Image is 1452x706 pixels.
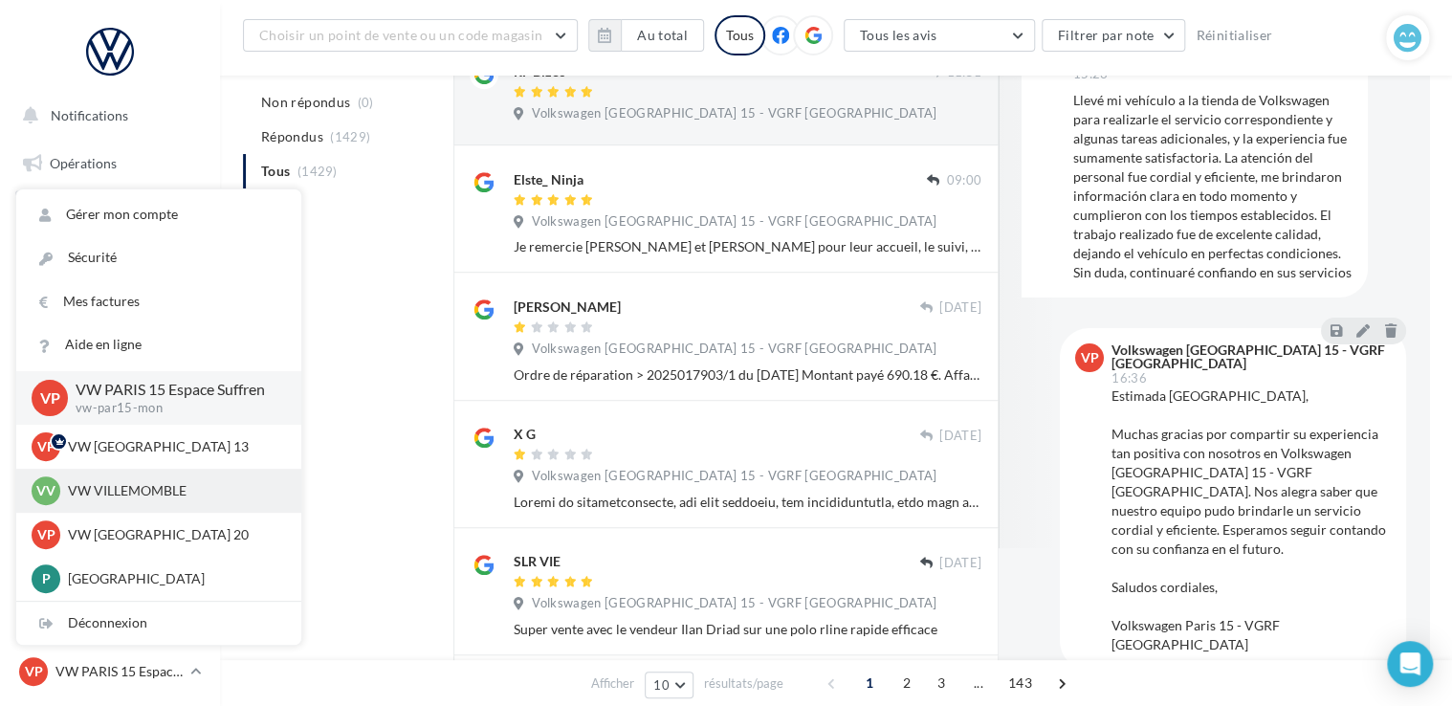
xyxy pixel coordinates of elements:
div: Tous [715,15,765,55]
span: 3 [926,668,957,698]
a: Mes factures [16,280,301,323]
span: Non répondus [261,93,350,112]
span: 16:36 [1111,372,1147,385]
div: X G [514,425,536,444]
span: 09:00 [946,172,981,189]
span: Volkswagen [GEOGRAPHIC_DATA] 15 - VGRF [GEOGRAPHIC_DATA] [532,468,936,485]
button: Tous les avis [844,19,1035,52]
a: Opérations [11,143,209,184]
a: Médiathèque [11,383,209,423]
p: VW [GEOGRAPHIC_DATA] 13 [68,437,278,456]
p: VW VILLEMOMBLE [68,481,278,500]
p: [GEOGRAPHIC_DATA] [68,569,278,588]
span: VV [36,481,55,500]
span: 2 [891,668,922,698]
a: Campagnes [11,288,209,328]
span: [DATE] [939,299,981,317]
span: 1 [854,668,885,698]
span: P [42,569,51,588]
button: Au total [588,19,704,52]
span: ... [963,668,994,698]
p: VW [GEOGRAPHIC_DATA] 20 [68,525,278,544]
div: Elste_ Ninja [514,170,583,189]
div: Déconnexion [16,602,301,645]
span: 10 [653,677,670,693]
div: Je remercie [PERSON_NAME] et [PERSON_NAME] pour leur accueil, le suivi, l’écoute et l’attention q... [514,237,981,256]
a: Campagnes DataOnDemand [11,541,209,598]
span: Choisir un point de vente ou un code magasin [259,27,542,43]
span: 143 [1001,668,1040,698]
span: Volkswagen [GEOGRAPHIC_DATA] 15 - VGRF [GEOGRAPHIC_DATA] [532,213,936,231]
span: Notifications [51,107,128,123]
span: (0) [358,95,374,110]
span: VP [37,437,55,456]
div: Ordre de réparation > 2025017903/1 du [DATE] Montant payé 690.18 €. Affaire traitée par [PERSON_N... [514,365,981,385]
div: [PERSON_NAME] [514,298,621,317]
p: VW PARIS 15 Espace Suffren [76,379,271,401]
a: Calendrier [11,430,209,471]
span: Répondus [261,127,323,146]
span: Afficher [591,674,634,693]
button: Réinitialiser [1188,24,1280,47]
button: Notifications [11,96,201,136]
span: VP [1081,348,1099,367]
div: SLR VIE [514,552,561,571]
span: Volkswagen [GEOGRAPHIC_DATA] 15 - VGRF [GEOGRAPHIC_DATA] [532,595,936,612]
a: Boîte de réception [11,190,209,232]
span: (1429) [330,129,370,144]
a: VP VW PARIS 15 Espace Suffren [15,653,205,690]
button: 10 [645,672,693,698]
span: Opérations [50,155,117,171]
div: Open Intercom Messenger [1387,641,1433,687]
div: Super vente avec le vendeur Ilan Driad sur une polo rline rapide efficace [514,620,981,639]
div: Volkswagen [GEOGRAPHIC_DATA] 15 - VGRF [GEOGRAPHIC_DATA] [1111,343,1387,370]
a: PLV et print personnalisable [11,477,209,534]
span: Tous les avis [860,27,937,43]
span: [DATE] [939,428,981,445]
span: Volkswagen [GEOGRAPHIC_DATA] 15 - VGRF [GEOGRAPHIC_DATA] [532,105,936,122]
p: VW PARIS 15 Espace Suffren [55,662,183,681]
div: Estimada [GEOGRAPHIC_DATA], Muchas gracias por compartir su experiencia tan positiva con nosotros... [1111,386,1391,654]
a: Sécurité [16,236,301,279]
a: Gérer mon compte [16,193,301,236]
a: Contacts [11,335,209,375]
a: Visibilité en ligne [11,240,209,280]
span: Volkswagen [GEOGRAPHIC_DATA] 15 - VGRF [GEOGRAPHIC_DATA] [532,341,936,358]
span: VP [25,662,43,681]
span: VP [37,525,55,544]
button: Choisir un point de vente ou un code magasin [243,19,578,52]
button: Filtrer par note [1042,19,1186,52]
div: Loremi do sitametconsecte, adi elit seddoeiu, tem incididuntutla, etdo magn aliqua en admin ve qu... [514,493,981,512]
div: Llevé mi vehículo a la tienda de Volkswagen para realizarle el servicio correspondiente y algunas... [1073,91,1353,282]
p: vw-par15-mon [76,400,271,417]
button: Au total [621,19,704,52]
span: VP [40,386,60,408]
a: Aide en ligne [16,323,301,366]
span: [DATE] [939,555,981,572]
span: résultats/page [704,674,783,693]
